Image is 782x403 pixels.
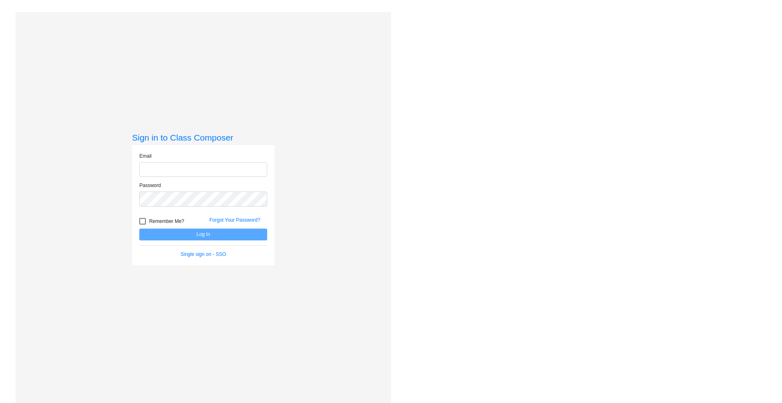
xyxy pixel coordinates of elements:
label: Password [139,182,161,189]
a: Forgot Your Password? [209,217,260,223]
h3: Sign in to Class Composer [132,132,275,143]
span: Remember Me? [149,216,184,226]
label: Email [139,152,152,160]
button: Log In [139,229,267,240]
a: Single sign on - SSO [181,251,226,257]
